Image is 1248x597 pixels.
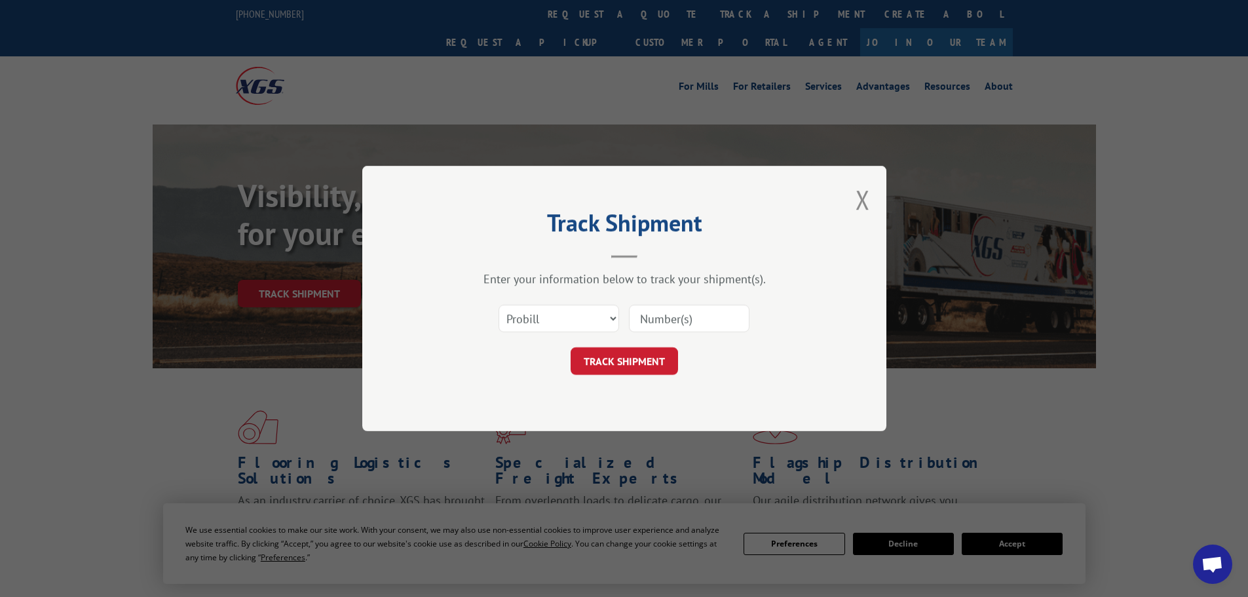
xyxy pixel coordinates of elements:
button: TRACK SHIPMENT [571,347,678,375]
h2: Track Shipment [428,214,821,239]
input: Number(s) [629,305,749,332]
button: Close modal [856,182,870,217]
div: Enter your information below to track your shipment(s). [428,271,821,286]
div: Open chat [1193,545,1232,584]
